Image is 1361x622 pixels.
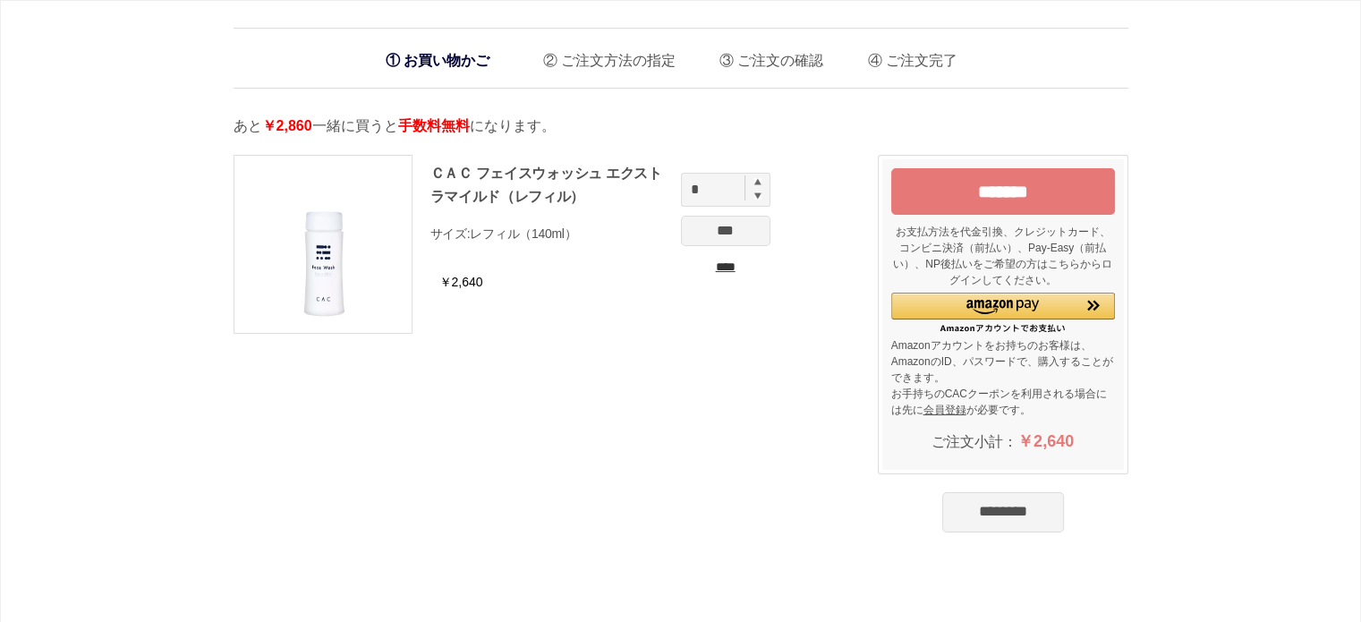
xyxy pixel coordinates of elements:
[430,166,662,204] a: ＣＡＣ フェイスウォッシュ エクストラマイルド（レフィル）
[430,226,672,243] p: サイズ:
[891,293,1115,333] div: Amazon Pay - Amazonアカウントをお使いください
[1017,432,1074,450] span: ￥2,640
[530,38,676,74] li: ご注文方法の指定
[377,42,498,79] li: お買い物かご
[891,337,1115,418] p: Amazonアカウントをお持ちのお客様は、AmazonのID、パスワードで、購入することができます。 お手持ちのCACクーポンを利用される場合には先に が必要です。
[923,404,966,416] a: 会員登録
[706,38,823,74] li: ご注文の確認
[754,192,761,200] img: spinminus.gif
[398,118,470,133] span: 手数料無料
[855,38,957,74] li: ご注文完了
[234,115,1128,137] p: あと 一緒に買うと になります。
[470,226,576,241] span: レフィル（140ml）
[754,178,761,185] img: spinplus.gif
[891,224,1115,288] p: お支払方法を代金引換、クレジットカード、コンビニ決済（前払い）、Pay-Easy（前払い）、NP後払いをご希望の方はこちらからログインしてください。
[891,422,1115,461] div: ご注文小計：
[262,118,312,133] span: ￥2,860
[234,156,412,333] img: ＣＡＣ フェイスウォッシュ エクストラマイルド（レフィル）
